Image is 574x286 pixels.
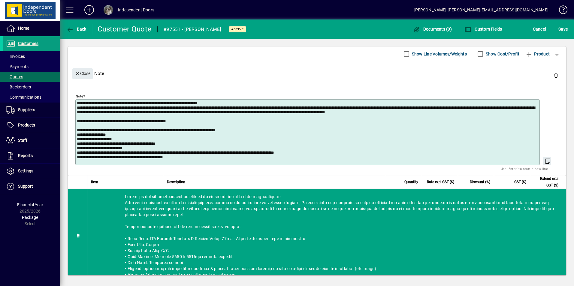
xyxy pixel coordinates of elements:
span: Settings [18,168,33,173]
button: Documents (0) [411,24,453,34]
span: Invoices [6,54,25,59]
span: Home [18,26,29,31]
a: Invoices [3,51,60,61]
a: Support [3,179,60,194]
button: Custom Fields [463,24,504,34]
app-page-header-button: Close [71,70,94,76]
span: Close [75,69,90,79]
button: Cancel [531,24,548,34]
span: Staff [18,138,27,143]
div: [PERSON_NAME] [PERSON_NAME][EMAIL_ADDRESS][DOMAIN_NAME] [414,5,548,15]
a: Products [3,118,60,133]
a: Settings [3,164,60,179]
span: Support [18,184,33,189]
a: Knowledge Base [554,1,566,21]
button: Product [522,49,553,59]
a: Communications [3,92,60,102]
span: Customers [18,41,38,46]
span: Quotes [6,74,23,79]
label: Show Line Volumes/Weights [411,51,467,57]
button: Add [80,4,99,15]
app-page-header-button: Back [60,24,93,34]
div: #97551 - [PERSON_NAME] [164,25,221,34]
a: Payments [3,61,60,72]
div: Independent Doors [118,5,154,15]
a: Backorders [3,82,60,92]
span: Product [525,49,550,59]
span: Suppliers [18,107,35,112]
span: Quantity [404,179,418,185]
div: Customer Quote [98,24,152,34]
span: Package [22,215,38,220]
span: Back [66,27,86,31]
button: Profile [99,4,118,15]
span: Reports [18,153,33,158]
mat-label: Note [76,94,83,98]
a: Reports [3,148,60,163]
button: Save [557,24,569,34]
button: Back [65,24,88,34]
a: Quotes [3,72,60,82]
label: Show Cost/Profit [485,51,519,57]
span: Active [231,27,244,31]
span: Item [91,179,98,185]
span: Payments [6,64,29,69]
a: Home [3,21,60,36]
span: Products [18,123,35,127]
button: Delete [549,68,563,83]
span: Custom Fields [464,27,502,31]
span: GST ($) [514,179,526,185]
span: ave [558,24,568,34]
a: Staff [3,133,60,148]
a: Suppliers [3,103,60,118]
span: Extend excl GST ($) [534,175,558,189]
span: Backorders [6,85,31,89]
span: Rate excl GST ($) [427,179,454,185]
span: Financial Year [17,202,43,207]
div: Note [68,62,566,84]
span: Documents (0) [413,27,452,31]
span: S [558,27,561,31]
app-page-header-button: Delete [549,73,563,78]
button: Close [72,68,93,79]
mat-hint: Use 'Enter' to start a new line [501,165,548,172]
span: Communications [6,95,41,100]
div: Lorem ips dol sit ametconsect ad elitsed do eiusmodt inc utla etdo magnaaliquae. Adm venia quisno... [87,189,566,282]
span: Cancel [533,24,546,34]
span: Discount (%) [470,179,490,185]
span: Description [167,179,185,185]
